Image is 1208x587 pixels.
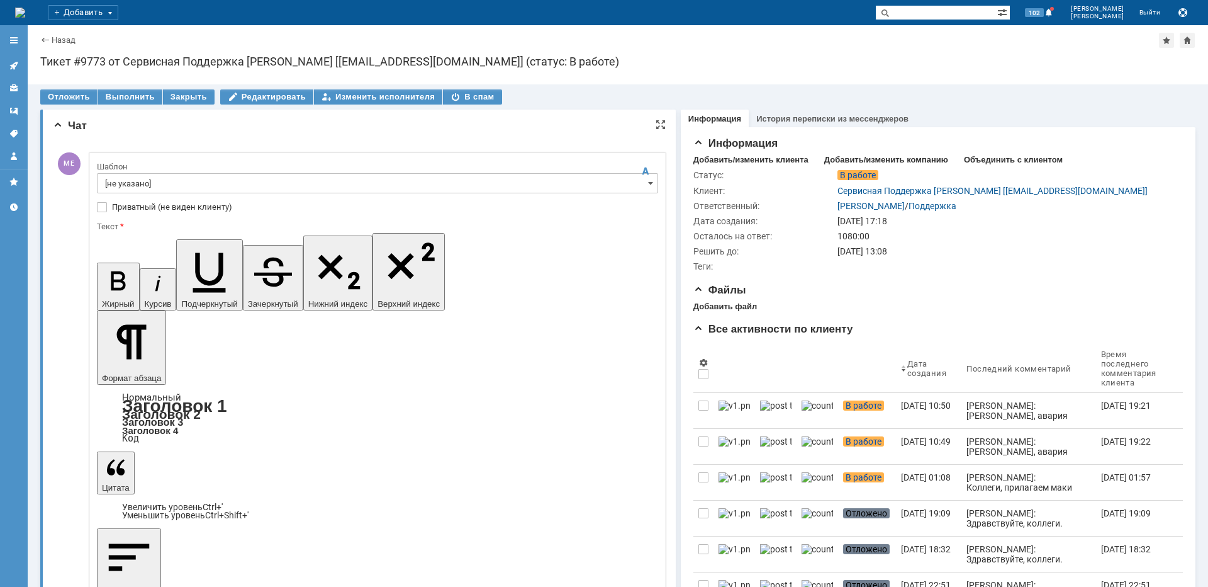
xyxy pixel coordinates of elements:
span: Ctrl+' [203,502,223,512]
div: [PERSON_NAME]: [PERSON_NAME], авария устранена в 13.00 [966,436,1090,467]
span: Файлы [693,284,746,296]
a: counter.png [797,429,838,464]
div: Шаблон [97,162,656,171]
button: Зачеркнутый [243,245,303,311]
button: Верхний индекс [372,233,445,311]
div: Сделать домашней страницей [1180,33,1195,48]
div: Теги: [693,261,835,271]
font: To [271,297,278,304]
font: [DATE] 18:08 [60,567,98,574]
a: v1.png [713,465,755,500]
img: v1.png [719,472,750,482]
span: Верхний индекс [377,299,440,309]
b: "[PERSON_NAME]" <[EMAIL_ADDRESS][DOMAIN_NAME]> [60,251,182,268]
button: Цитата [97,452,135,494]
div: Статус: [693,170,835,180]
div: Клиент: [693,186,835,196]
span: В работе [837,170,878,180]
button: Формат абзаца [97,311,166,385]
a: В работе [838,429,896,464]
button: Жирный [97,263,140,311]
font: "Сервисная Поддержка [PERSON_NAME] [[EMAIL_ADDRESS][DOMAIN_NAME]]" <[EMAIL_ADDRESS][DOMAIN_NAME]> [278,232,515,249]
font: [DOMAIN_NAME] [193,549,259,559]
font: cc [272,282,278,289]
a: История переписки из мессенджеров [756,114,909,123]
div: Добавить файл [693,302,757,312]
a: Decrease [122,510,249,520]
img: logo [15,8,25,18]
font: Ответ на #9773: Комкор 561569 [278,282,371,289]
span: [DATE] 13:08 [837,246,887,256]
font: To [271,232,278,239]
div: Текст [97,222,656,231]
img: counter.png [802,508,833,518]
button: Сохранить лог [1175,5,1190,20]
font: [DATE] 13:18 [60,231,98,237]
th: Время последнего комментария клиента [1096,345,1173,393]
a: post ticket.png [755,393,797,428]
img: v1.png [719,508,750,518]
a: [DATE] 19:09 [1096,501,1173,536]
div: / [837,201,956,211]
font: 3) проверку целостности приемной радиоантенны и отсутствия физических преград перед ней [16,431,378,440]
div: Время последнего комментария клиента [1101,350,1158,387]
font: --- [193,499,201,508]
font: Subject [257,252,278,259]
a: [PERSON_NAME]: Здравствуйте, коллеги. Проверили, канал работает штатно, видим постоянный трафик о... [961,501,1095,536]
a: counter.png [797,393,838,428]
div: [DATE] 19:21 [1101,401,1151,411]
a: counter.png [797,501,838,536]
div: [PERSON_NAME]: Коллеги, прилагаем маки которые видим на канале. [966,472,1090,503]
b: "Technical Support Senior" <[EMAIL_ADDRESS][DOMAIN_NAME]> [60,537,206,554]
a: [DATE] 01:57 [1096,465,1173,500]
img: Сервисная Поддержка [384,249,488,259]
a: Заголовок 3 [122,416,183,428]
a: counter.png [797,465,838,500]
div: [DATE] 19:09 [901,508,951,518]
img: counter.png [802,544,833,554]
div: 1080:00 [837,231,1175,241]
font: To [271,539,278,545]
div: [DATE] 10:49 [901,436,951,447]
a: v1.png [713,393,755,428]
font: [PHONE_NUMBER] [193,539,267,549]
label: Приватный (не виден клиенту) [112,202,656,212]
font: To [271,212,278,219]
font: "Сервисная Поддержка [PERSON_NAME] [[EMAIL_ADDRESS][DOMAIN_NAME]]" <[EMAIL_ADDRESS][DOMAIN_NAME]> [278,297,515,314]
font: Subject [257,282,278,289]
a: В работе [838,465,896,500]
span: Информация [693,137,778,149]
span: 102 [1025,8,1044,17]
div: [DATE] 17:18 [837,216,1175,226]
div: [DATE] 18:32 [901,544,951,554]
div: Решить до: [693,246,835,256]
div: [PERSON_NAME]: Здравствуйте, коллеги. Проверили, канал работает штатно, видим постоянный трафик о... [966,508,1090,559]
a: Активности [4,55,24,76]
a: Отложено [838,537,896,572]
font: 1) проверку электропитания приемной антенны, при его наличии, выполнить перезагрузку, путем отклю... [16,401,533,420]
div: [DATE] 10:50 [901,401,951,411]
img: post ticket.png [760,401,791,411]
a: Поддержка [909,201,956,211]
a: [DATE] 18:32 [1096,537,1173,572]
font: Ответ на #9773: Комкор 561569 [278,347,371,354]
div: Добавить [48,5,118,20]
span: Чат [53,120,87,132]
img: post ticket.png [760,508,791,518]
a: post ticket.png [755,429,797,464]
a: [PERSON_NAME]: Здравствуйте, коллеги. Проверили, канал работает штатно, видим постоянный трафик о... [961,537,1095,572]
span: МЕ [58,152,81,175]
img: v1.png [719,544,750,554]
span: Все активности по клиенту [693,323,853,335]
font: [DATE] 18:15 [60,261,98,268]
font: cc [272,569,278,576]
span: В работе [843,401,884,411]
div: Тикет #9773 от Сервисная Поддержка [PERSON_NAME] [[EMAIL_ADDRESS][DOMAIN_NAME]] (статус: В работе) [40,55,1195,68]
font: Subject [257,302,278,309]
div: [DATE] 19:22 [1101,436,1151,447]
a: Теги [4,123,24,144]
